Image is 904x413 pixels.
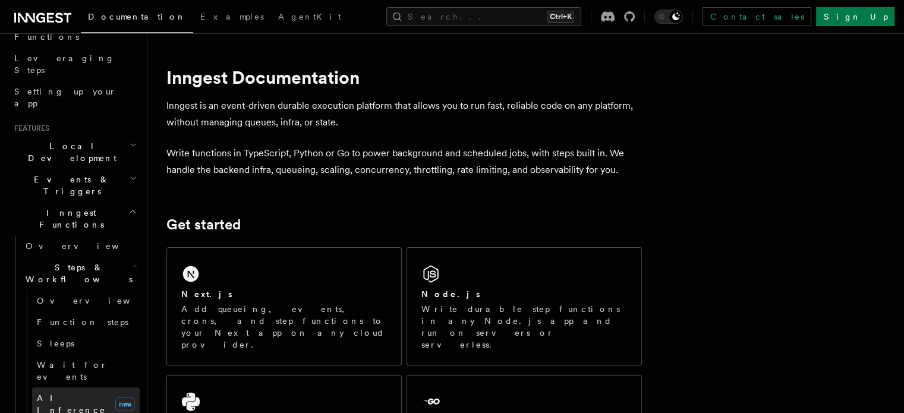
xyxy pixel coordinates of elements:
[10,169,140,202] button: Events & Triggers
[14,53,115,75] span: Leveraging Steps
[166,216,241,233] a: Get started
[10,174,130,197] span: Events & Triggers
[32,311,140,333] a: Function steps
[181,288,232,300] h2: Next.js
[10,81,140,114] a: Setting up your app
[32,354,140,387] a: Wait for events
[166,247,402,365] a: Next.jsAdd queueing, events, crons, and step functions to your Next app on any cloud provider.
[407,247,642,365] a: Node.jsWrite durable step functions in any Node.js app and run on servers or serverless.
[654,10,683,24] button: Toggle dark mode
[421,288,480,300] h2: Node.js
[278,12,341,21] span: AgentKit
[703,7,811,26] a: Contact sales
[10,140,130,164] span: Local Development
[21,235,140,257] a: Overview
[81,4,193,33] a: Documentation
[21,257,140,290] button: Steps & Workflows
[115,397,135,411] span: new
[10,202,140,235] button: Inngest Functions
[421,303,627,351] p: Write durable step functions in any Node.js app and run on servers or serverless.
[10,207,128,231] span: Inngest Functions
[166,97,642,131] p: Inngest is an event-driven durable execution platform that allows you to run fast, reliable code ...
[10,124,49,133] span: Features
[37,296,159,305] span: Overview
[166,145,642,178] p: Write functions in TypeScript, Python or Go to power background and scheduled jobs, with steps bu...
[32,333,140,354] a: Sleeps
[32,290,140,311] a: Overview
[14,87,116,108] span: Setting up your app
[10,48,140,81] a: Leveraging Steps
[547,11,574,23] kbd: Ctrl+K
[37,339,74,348] span: Sleeps
[200,12,264,21] span: Examples
[88,12,186,21] span: Documentation
[37,317,128,327] span: Function steps
[193,4,271,32] a: Examples
[37,360,108,382] span: Wait for events
[271,4,348,32] a: AgentKit
[386,7,581,26] button: Search...Ctrl+K
[166,67,642,88] h1: Inngest Documentation
[816,7,894,26] a: Sign Up
[21,261,133,285] span: Steps & Workflows
[26,241,148,251] span: Overview
[10,135,140,169] button: Local Development
[181,303,387,351] p: Add queueing, events, crons, and step functions to your Next app on any cloud provider.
